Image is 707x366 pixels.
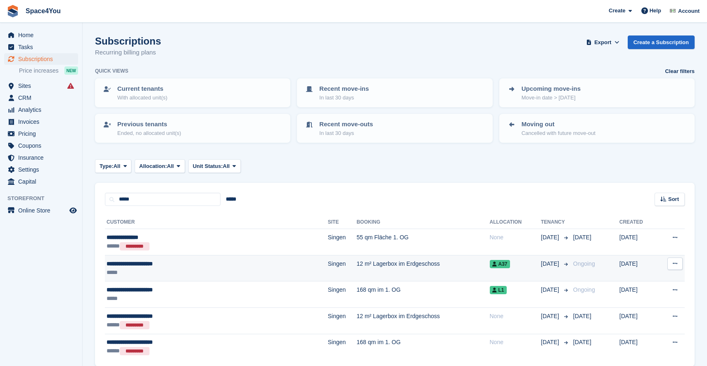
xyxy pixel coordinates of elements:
a: Preview store [68,205,78,215]
span: [DATE] [573,313,591,319]
p: Recent move-ins [319,84,369,94]
span: Sites [18,80,68,92]
a: Moving out Cancelled with future move-out [500,115,694,142]
a: Clear filters [665,67,695,76]
button: Allocation: All [135,159,185,173]
a: menu [4,140,78,151]
span: All [167,162,174,170]
a: menu [4,128,78,139]
a: Upcoming move-ins Move-in date > [DATE] [500,79,694,106]
span: [DATE] [573,339,591,345]
span: Allocation: [139,162,167,170]
span: All [223,162,230,170]
span: Ongoing [573,286,595,293]
span: Price increases [19,67,59,75]
div: None [490,338,541,347]
th: Customer [105,216,328,229]
a: Current tenants With allocated unit(s) [96,79,289,106]
a: menu [4,92,78,104]
span: Home [18,29,68,41]
span: Analytics [18,104,68,116]
span: [DATE] [541,233,561,242]
td: 12 m² Lagerbox im Erdgeschoss [356,255,489,281]
span: Sort [668,195,679,203]
p: Previous tenants [117,120,181,129]
p: Cancelled with future move-out [522,129,595,137]
p: Current tenants [117,84,167,94]
td: Singen [328,255,357,281]
td: [DATE] [619,334,657,360]
a: Create a Subscription [628,35,695,49]
a: Price increases NEW [19,66,78,75]
p: Moving out [522,120,595,129]
div: None [490,233,541,242]
i: Smart entry sync failures have occurred [67,83,74,89]
a: menu [4,104,78,116]
p: In last 30 days [319,129,373,137]
span: Capital [18,176,68,187]
p: Upcoming move-ins [522,84,581,94]
a: menu [4,116,78,128]
span: Storefront [7,194,82,203]
span: Coupons [18,140,68,151]
td: [DATE] [619,229,657,255]
span: Online Store [18,205,68,216]
td: [DATE] [619,281,657,308]
span: Create [609,7,625,15]
td: 168 qm im 1. OG [356,281,489,308]
td: 168 qm im 1. OG [356,334,489,360]
td: 12 m² Lagerbox im Erdgeschoss [356,307,489,334]
a: menu [4,29,78,41]
a: Space4You [22,4,64,18]
a: menu [4,164,78,175]
a: Previous tenants Ended, no allocated unit(s) [96,115,289,142]
span: L1 [490,286,507,294]
span: Type: [100,162,114,170]
span: Ongoing [573,260,595,267]
span: Tasks [18,41,68,53]
span: Account [678,7,700,15]
button: Type: All [95,159,131,173]
div: None [490,312,541,321]
p: Ended, no allocated unit(s) [117,129,181,137]
span: [DATE] [541,338,561,347]
span: [DATE] [573,234,591,241]
a: menu [4,176,78,187]
span: Insurance [18,152,68,163]
th: Allocation [490,216,541,229]
span: Invoices [18,116,68,128]
td: 55 qm Fläche 1. OG [356,229,489,255]
span: Pricing [18,128,68,139]
p: In last 30 days [319,94,369,102]
h6: Quick views [95,67,128,75]
span: [DATE] [541,286,561,294]
button: Export [585,35,621,49]
span: A37 [490,260,510,268]
span: Subscriptions [18,53,68,65]
span: Help [650,7,661,15]
td: [DATE] [619,255,657,281]
span: [DATE] [541,260,561,268]
th: Tenancy [541,216,570,229]
td: [DATE] [619,307,657,334]
a: menu [4,205,78,216]
button: Unit Status: All [188,159,241,173]
span: Settings [18,164,68,175]
th: Booking [356,216,489,229]
span: [DATE] [541,312,561,321]
span: Export [594,38,611,47]
span: All [114,162,121,170]
a: menu [4,41,78,53]
img: stora-icon-8386f47178a22dfd0bd8f6a31ec36ba5ce8667c1dd55bd0f319d3a0aa187defe.svg [7,5,19,17]
p: Recent move-outs [319,120,373,129]
a: Recent move-ins In last 30 days [298,79,491,106]
a: menu [4,80,78,92]
span: Unit Status: [193,162,223,170]
img: Finn-Kristof Kausch [669,7,677,15]
a: menu [4,152,78,163]
td: Singen [328,334,357,360]
p: With allocated unit(s) [117,94,167,102]
p: Recurring billing plans [95,48,161,57]
td: Singen [328,229,357,255]
h1: Subscriptions [95,35,161,47]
